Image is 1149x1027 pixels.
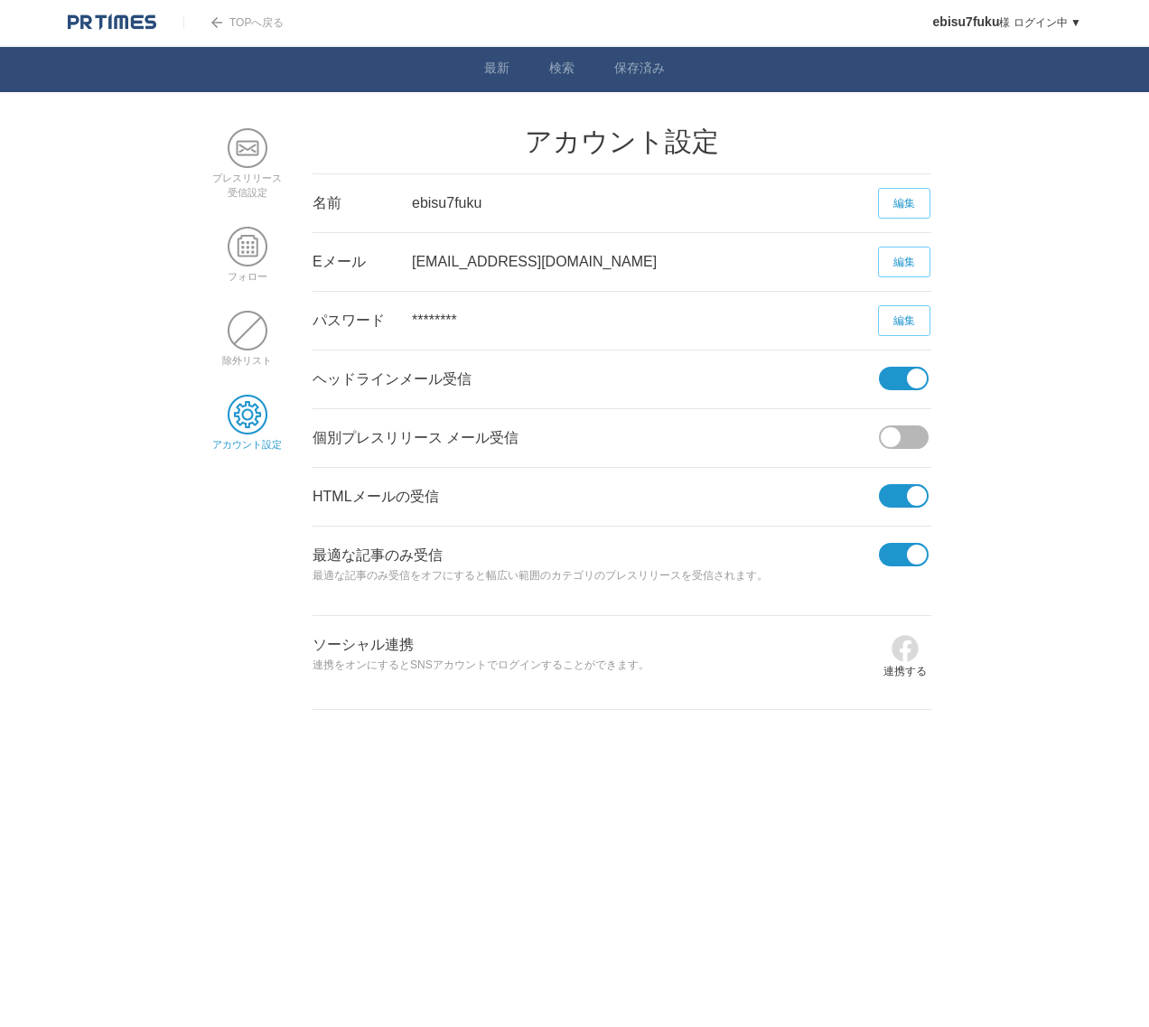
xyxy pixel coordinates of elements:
a: 編集 [878,305,930,336]
a: TOPへ戻る [183,16,284,29]
a: 検索 [549,61,574,79]
a: 除外リスト [222,341,272,366]
div: パスワード [313,292,412,350]
div: [EMAIL_ADDRESS][DOMAIN_NAME] [412,233,879,291]
img: arrow.png [211,17,222,28]
a: 編集 [878,188,930,219]
a: 最新 [484,61,509,79]
div: 名前 [313,174,412,232]
div: 個別プレスリリース メール受信 [313,409,879,467]
a: 保存済み [614,61,665,79]
div: ソーシャル連携 [313,616,879,705]
a: ebisu7fuku様 ログイン中 ▼ [933,16,1081,29]
p: 連携をオンにするとSNSアカウントでログインすることができます。 [313,656,879,676]
h2: アカウント設定 [313,128,931,155]
div: 最適な記事のみ受信 [313,527,879,615]
p: 連携する [883,663,927,680]
a: プレスリリース受信設定 [212,159,282,198]
img: icon-facebook-gray [891,634,920,663]
span: ebisu7fuku [933,14,1000,29]
a: 編集 [878,247,930,277]
a: フォロー [228,257,267,282]
div: Eメール [313,233,412,291]
div: ebisu7fuku [412,174,879,232]
img: logo.png [68,14,156,32]
div: HTMLメールの受信 [313,468,879,526]
a: アカウント設定 [212,425,282,450]
div: ヘッドラインメール受信 [313,350,879,408]
p: 最適な記事のみ受信をオフにすると幅広い範囲のカテゴリのプレスリリースを受信されます。 [313,566,879,586]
